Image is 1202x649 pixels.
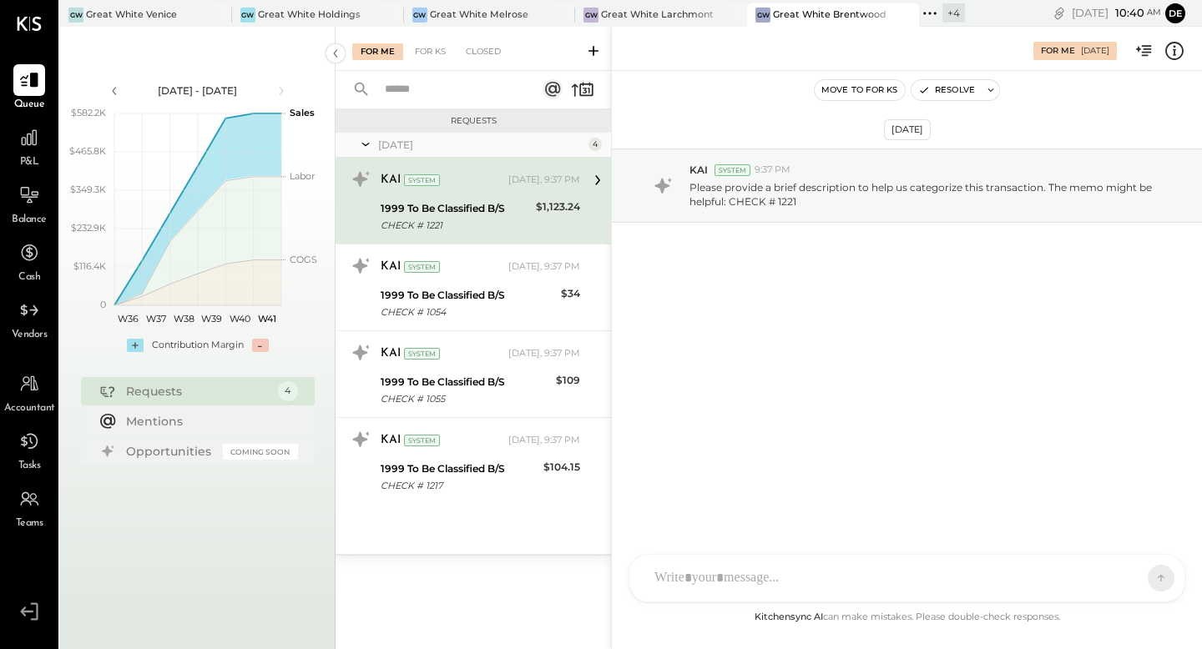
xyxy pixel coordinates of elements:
div: CHECK # 1221 [381,217,531,234]
div: 1999 To Be Classified B/S [381,460,538,477]
a: Accountant [1,368,58,416]
div: Requests [344,115,603,127]
div: For KS [407,43,454,60]
div: GW [583,8,598,23]
div: [DATE] [884,119,931,140]
div: GW [755,8,770,23]
div: Opportunities [126,443,215,460]
div: KAI [381,172,401,189]
div: [DATE] [378,138,584,152]
div: [DATE], 9:37 PM [508,260,580,274]
text: Sales [290,107,315,118]
div: Requests [126,383,270,400]
div: CHECK # 1054 [381,304,556,320]
div: Mentions [126,413,290,430]
span: Accountant [4,401,55,416]
span: Tasks [18,459,41,474]
button: Move to for ks [815,80,905,100]
div: + 4 [942,3,965,23]
a: Teams [1,483,58,531]
div: 4 [278,381,298,401]
div: Great White Melrose [430,8,528,22]
div: System [404,435,440,446]
div: - [252,339,269,352]
div: [DATE], 9:37 PM [508,174,580,187]
div: [DATE] - [DATE] [127,83,269,98]
div: 1999 To Be Classified B/S [381,287,556,304]
a: Vendors [1,294,58,343]
span: Vendors [12,328,48,343]
div: KAI [381,432,401,449]
button: De [1165,3,1185,23]
div: System [404,174,440,186]
text: 0 [100,299,106,310]
div: For Me [352,43,403,60]
a: P&L [1,122,58,170]
div: GW [240,8,255,23]
div: $104.15 [543,459,580,475]
div: [DATE] [1072,5,1161,21]
span: am [1147,7,1161,18]
div: CHECK # 1055 [381,390,551,407]
div: [DATE], 9:37 PM [508,347,580,360]
div: $1,123.24 [536,199,580,215]
a: Queue [1,64,58,113]
text: W36 [118,313,139,324]
text: COGS [290,254,317,265]
div: System [715,164,750,176]
div: Coming Soon [223,444,298,460]
text: Labor [290,170,315,182]
div: Great White Brentwood [773,8,886,22]
p: Please provide a brief description to help us categorize this transaction. The memo might be help... [689,180,1164,209]
div: System [404,348,440,360]
text: $116.4K [73,260,106,272]
div: For Me [1041,45,1075,57]
span: P&L [20,155,39,170]
div: copy link [1051,4,1068,22]
div: 1999 To Be Classified B/S [381,374,551,390]
span: Balance [12,213,47,228]
text: $582.2K [71,107,106,118]
div: System [404,261,440,273]
text: $349.3K [70,184,106,195]
div: Great White Holdings [258,8,361,22]
div: Great White Venice [86,8,177,22]
span: KAI [689,163,708,177]
div: $109 [556,372,580,389]
span: Queue [14,98,45,113]
text: W41 [258,313,276,324]
a: Balance [1,179,58,228]
div: 4 [588,138,602,151]
div: KAI [381,345,401,362]
text: W37 [146,313,166,324]
text: $232.9K [71,222,106,234]
div: Closed [457,43,509,60]
div: [DATE] [1081,45,1109,57]
span: 10 : 40 [1111,5,1144,21]
span: 9:37 PM [755,164,790,177]
div: Great White Larchmont [601,8,714,22]
span: Teams [16,516,43,531]
div: [DATE], 9:37 PM [508,434,580,447]
text: W40 [229,313,250,324]
div: + [127,339,144,352]
text: W39 [201,313,222,324]
div: 1999 To Be Classified B/S [381,200,531,217]
div: GW [412,8,427,23]
text: $465.8K [69,145,106,157]
div: CHECK # 1217 [381,477,538,494]
div: Contribution Margin [152,339,244,352]
span: Cash [18,270,40,285]
div: KAI [381,259,401,275]
a: Cash [1,237,58,285]
div: $34 [561,285,580,302]
div: GW [68,8,83,23]
text: W38 [173,313,194,324]
a: Tasks [1,425,58,474]
button: Resolve [912,80,982,100]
